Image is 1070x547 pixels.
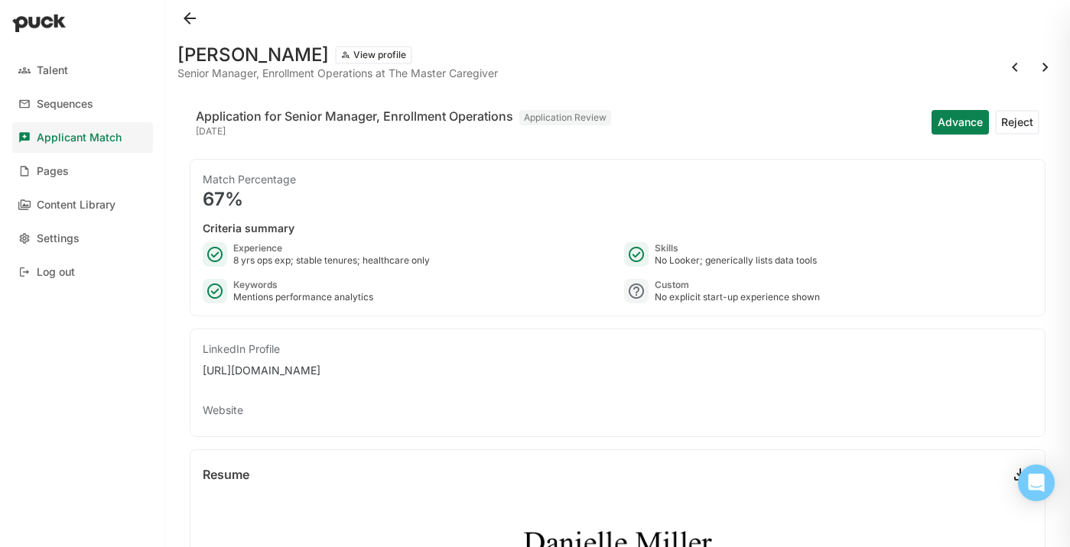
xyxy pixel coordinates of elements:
div: Talent [37,64,68,77]
div: [URL][DOMAIN_NAME] [203,363,1033,378]
div: Custom [655,279,820,291]
button: Advance [932,110,989,134]
div: Sequences [37,98,93,111]
div: No explicit start-up experience shown [655,291,820,303]
div: Applicant Match [37,131,122,144]
div: Senior Manager, Enrollment Operations at The Master Caregiver [177,67,498,79]
a: Sequences [12,89,153,119]
button: View profile [335,46,412,64]
div: Log out [37,266,75,279]
div: Keywords [233,279,373,291]
div: No Looker; generically lists data tools [655,254,817,267]
div: Application for Senior Manager, Enrollment Operations [196,107,513,125]
a: Content Library [12,189,153,220]
div: Match Percentage [203,172,1033,187]
a: Talent [12,55,153,86]
div: Resume [203,468,249,481]
div: Pages [37,165,69,178]
a: Applicant Match [12,122,153,153]
h1: [PERSON_NAME] [177,46,329,64]
div: LinkedIn Profile [203,341,1033,357]
div: Open Intercom Messenger [1018,464,1055,501]
button: Reject [995,110,1039,134]
div: Criteria summary [203,221,1033,236]
div: Settings [37,232,80,245]
a: Pages [12,156,153,186]
div: Mentions performance analytics [233,291,373,303]
div: [DATE] [196,125,611,138]
a: Settings [12,223,153,254]
div: Website [203,403,1033,418]
div: Application Review [519,110,611,125]
div: Content Library [37,199,115,212]
div: 67% [203,190,1033,209]
div: 8 yrs ops exp; stable tenures; healthcare only [233,254,430,267]
div: Experience [233,242,430,254]
div: Skills [655,242,817,254]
